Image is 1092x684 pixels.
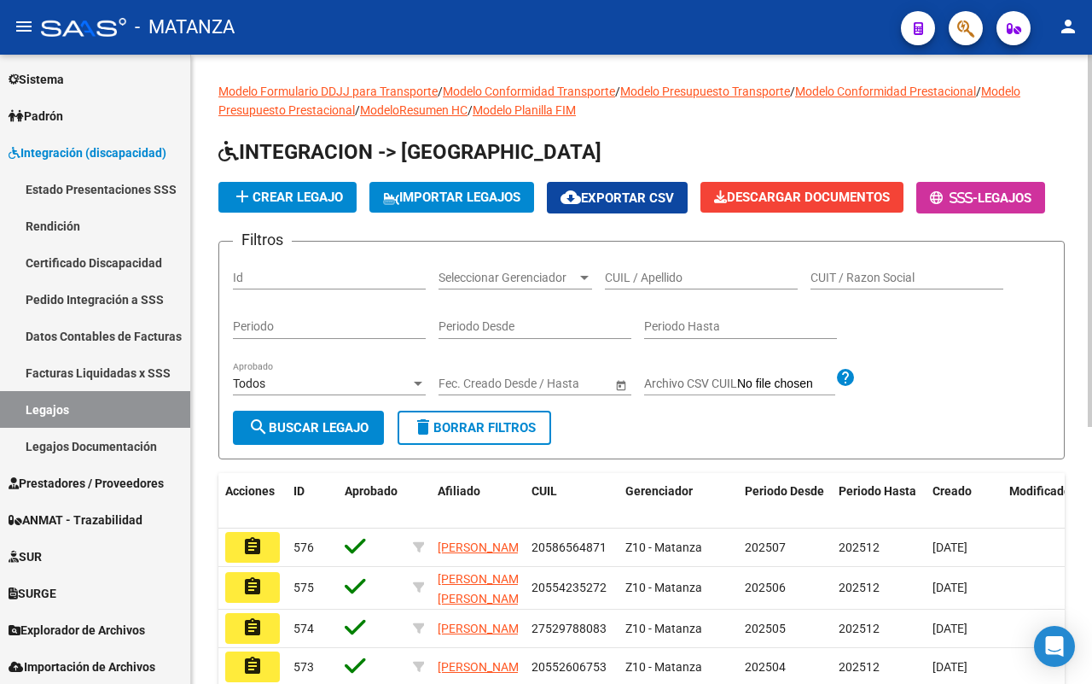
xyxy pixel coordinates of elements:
span: Periodo Hasta [839,484,916,498]
span: 27529788083 [531,622,607,635]
mat-icon: person [1058,16,1078,37]
span: Seleccionar Gerenciador [439,271,577,285]
span: 202512 [839,541,880,554]
span: [DATE] [932,622,967,635]
span: Importación de Archivos [9,658,155,676]
span: [PERSON_NAME] [438,541,529,554]
span: - MATANZA [135,9,235,46]
mat-icon: help [835,367,856,388]
span: [PERSON_NAME] [438,660,529,674]
datatable-header-cell: Gerenciador [619,473,738,529]
span: Integración (discapacidad) [9,143,166,162]
mat-icon: assignment [242,536,263,557]
button: Descargar Documentos [700,182,903,213]
datatable-header-cell: CUIL [525,473,619,529]
span: Prestadores / Proveedores [9,474,164,493]
span: 20554235272 [531,581,607,594]
a: Modelo Planilla FIM [473,103,576,117]
span: [DATE] [932,660,967,674]
input: Archivo CSV CUIL [737,377,835,392]
span: Modificado [1009,484,1071,498]
button: IMPORTAR LEGAJOS [369,182,534,213]
input: Fecha fin [515,377,599,391]
span: ID [293,484,305,498]
span: Gerenciador [625,484,693,498]
a: Modelo Conformidad Transporte [443,85,615,98]
span: Crear Legajo [232,190,343,205]
span: 574 [293,622,314,635]
button: Open calendar [612,376,630,394]
span: SUR [9,547,42,566]
a: Modelo Conformidad Prestacional [795,85,976,98]
span: Aprobado [345,484,398,498]
span: Padrón [9,107,63,126]
span: 202512 [839,660,880,674]
span: ANMAT - Trazabilidad [9,511,142,529]
span: Exportar CSV [561,190,674,206]
span: Todos [233,377,265,390]
mat-icon: delete [413,417,433,437]
span: [PERSON_NAME] [438,622,529,635]
datatable-header-cell: Periodo Desde [738,473,832,529]
span: Z10 - Matanza [625,622,702,635]
span: Buscar Legajo [248,420,369,436]
h3: Filtros [233,228,292,252]
mat-icon: add [232,186,253,207]
span: 202506 [745,581,786,594]
span: [PERSON_NAME] [PERSON_NAME] [438,572,529,605]
span: 202504 [745,660,786,674]
span: 202512 [839,581,880,594]
input: Fecha inicio [439,377,501,391]
button: Crear Legajo [218,182,357,213]
span: 575 [293,581,314,594]
span: 202512 [839,622,880,635]
span: Z10 - Matanza [625,541,702,554]
span: 202507 [745,541,786,554]
mat-icon: assignment [242,656,263,676]
button: -Legajos [916,182,1045,213]
mat-icon: cloud_download [561,187,581,208]
span: 20586564871 [531,541,607,554]
span: Periodo Desde [745,484,824,498]
datatable-header-cell: Aprobado [338,473,406,529]
span: Acciones [225,484,275,498]
span: 20552606753 [531,660,607,674]
span: [DATE] [932,581,967,594]
span: 202505 [745,622,786,635]
button: Borrar Filtros [398,411,551,445]
mat-icon: assignment [242,617,263,638]
span: Z10 - Matanza [625,660,702,674]
span: INTEGRACION -> [GEOGRAPHIC_DATA] [218,140,601,164]
span: Borrar Filtros [413,420,536,436]
span: Creado [932,484,972,498]
span: Descargar Documentos [714,190,890,205]
datatable-header-cell: ID [287,473,338,529]
datatable-header-cell: Creado [926,473,1002,529]
span: Explorador de Archivos [9,621,145,640]
span: Sistema [9,70,64,89]
mat-icon: assignment [242,576,263,597]
datatable-header-cell: Modificado [1002,473,1079,529]
span: - [930,190,978,206]
span: Afiliado [438,484,480,498]
button: Exportar CSV [547,182,688,213]
mat-icon: menu [14,16,34,37]
datatable-header-cell: Periodo Hasta [832,473,926,529]
span: 573 [293,660,314,674]
div: Open Intercom Messenger [1034,626,1075,667]
span: Z10 - Matanza [625,581,702,594]
a: Modelo Formulario DDJJ para Transporte [218,85,438,98]
mat-icon: search [248,417,269,437]
span: Archivo CSV CUIL [644,377,737,390]
datatable-header-cell: Acciones [218,473,287,529]
span: Legajos [978,190,1031,206]
span: 576 [293,541,314,554]
button: Buscar Legajo [233,411,384,445]
span: [DATE] [932,541,967,554]
span: IMPORTAR LEGAJOS [383,190,520,205]
span: SURGE [9,584,56,603]
a: ModeloResumen HC [360,103,468,117]
datatable-header-cell: Afiliado [431,473,525,529]
span: CUIL [531,484,557,498]
a: Modelo Presupuesto Transporte [620,85,790,98]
